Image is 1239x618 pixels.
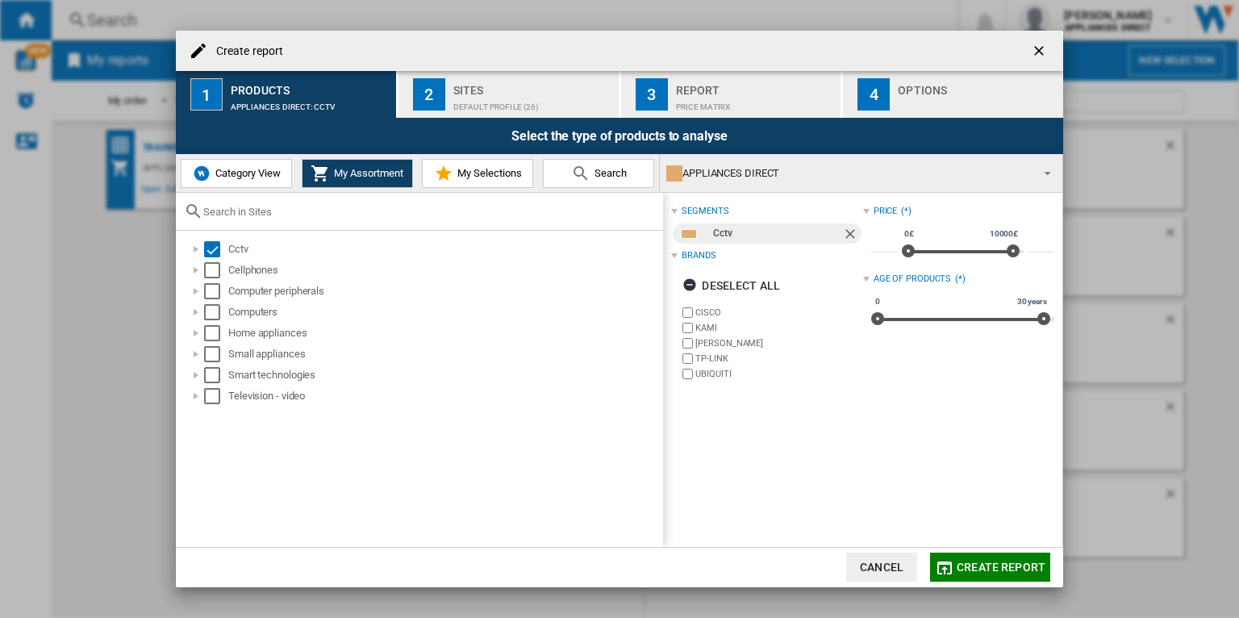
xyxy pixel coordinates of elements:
div: 3 [636,78,668,111]
div: Smart technologies [228,367,661,383]
button: My Assortment [302,159,413,188]
span: Create report [957,561,1045,574]
md-checkbox: Select [204,304,228,320]
button: Cancel [846,553,917,582]
img: wiser-icon-blue.png [192,164,211,183]
div: Deselect all [682,271,780,300]
button: 3 Report Price Matrix [621,71,843,118]
div: Age of products [874,273,952,286]
span: 30 years [1015,295,1049,308]
div: 1 [190,78,223,111]
div: Options [898,77,1057,94]
span: Search [590,167,627,179]
button: My Selections [422,159,533,188]
div: Price [874,205,898,218]
div: APPLIANCES DIRECT [666,162,1030,185]
div: Cellphones [228,262,661,278]
span: My Assortment [330,167,403,179]
button: 4 Options [843,71,1063,118]
input: brand.name [682,369,693,379]
md-checkbox: Select [204,241,228,257]
md-checkbox: Select [204,346,228,362]
md-checkbox: Select [204,388,228,404]
input: Search in Sites [203,206,655,218]
div: Television - video [228,388,661,404]
div: Report [676,77,835,94]
div: 4 [857,78,890,111]
div: APPLIANCES DIRECT:Cctv [231,94,390,111]
ng-md-icon: Remove [842,226,861,245]
label: KAMI [695,322,862,334]
button: Category View [181,159,292,188]
ng-md-icon: getI18NText('BUTTONS.CLOSE_DIALOG') [1031,43,1050,62]
div: Price Matrix [676,94,835,111]
div: Small appliances [228,346,661,362]
span: 10000£ [987,228,1020,240]
div: 2 [413,78,445,111]
span: Category View [211,167,281,179]
div: Select the type of products to analyse [176,118,1063,154]
button: Search [543,159,654,188]
input: brand.name [682,353,693,364]
div: Brands [682,249,715,262]
md-checkbox: Select [204,325,228,341]
label: UBIQUITI [695,368,862,380]
input: brand.name [682,338,693,349]
label: [PERSON_NAME] [695,337,862,349]
h4: Create report [208,44,283,60]
span: 0£ [902,228,916,240]
div: Cctv [713,223,841,244]
div: Products [231,77,390,94]
button: Deselect all [678,271,785,300]
span: 0 [873,295,882,308]
md-checkbox: Select [204,283,228,299]
div: Cctv [228,241,661,257]
div: Computers [228,304,661,320]
input: brand.name [682,323,693,333]
md-checkbox: Select [204,367,228,383]
md-checkbox: Select [204,262,228,278]
button: 2 Sites Default profile (26) [398,71,620,118]
label: CISCO [695,307,862,319]
div: Home appliances [228,325,661,341]
button: getI18NText('BUTTONS.CLOSE_DIALOG') [1024,35,1057,67]
input: brand.name [682,307,693,318]
button: 1 Products APPLIANCES DIRECT:Cctv [176,71,398,118]
div: Sites [453,77,612,94]
span: My Selections [453,167,522,179]
div: segments [682,205,728,218]
div: Default profile (26) [453,94,612,111]
label: TP-LINK [695,353,862,365]
button: Create report [930,553,1050,582]
div: Computer peripherals [228,283,661,299]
